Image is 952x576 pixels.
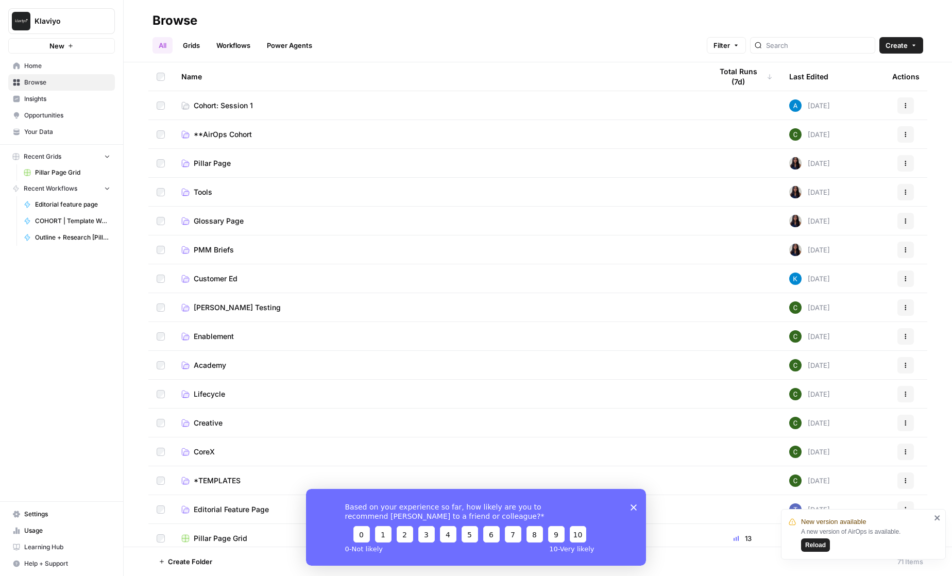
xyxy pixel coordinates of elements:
img: rox323kbkgutb4wcij4krxobkpon [789,157,802,170]
a: Insights [8,91,115,107]
img: 14qrvic887bnlg6dzgoj39zarp80 [789,446,802,458]
input: Search [766,40,871,50]
span: Editorial Feature Page [194,504,269,515]
button: Create Folder [152,553,218,570]
a: Academy [181,360,695,370]
div: [DATE] [789,99,830,112]
span: Learning Hub [24,543,110,552]
div: [DATE] [789,301,830,314]
div: 13 [712,533,773,544]
img: zdhmu8j9dpt46ofesn2i0ad6n35e [789,273,802,285]
div: Total Runs (7d) [712,62,773,91]
a: Grids [177,37,206,54]
a: Browse [8,74,115,91]
span: [PERSON_NAME] Testing [194,302,281,313]
a: Home [8,58,115,74]
div: [DATE] [789,244,830,256]
a: PMM Briefs [181,245,695,255]
a: **AirOps Cohort [181,129,695,140]
button: close [934,514,941,522]
button: New [8,38,115,54]
span: Pillar Page Grid [35,168,110,177]
a: Editorial Feature Page [181,504,695,515]
a: COHORT | Template Workflow [19,213,115,229]
div: 71 Items [897,556,923,567]
span: Academy [194,360,226,370]
img: 14qrvic887bnlg6dzgoj39zarp80 [789,128,802,141]
a: Usage [8,522,115,539]
a: Enablement [181,331,695,342]
div: [DATE] [789,215,830,227]
a: All [152,37,173,54]
a: Settings [8,506,115,522]
div: Last Edited [789,62,828,91]
a: Tools [181,187,695,197]
a: Opportunities [8,107,115,124]
button: Filter [707,37,746,54]
span: PMM Briefs [194,245,234,255]
a: Power Agents [261,37,318,54]
span: COHORT | Template Workflow [35,216,110,226]
button: Create [879,37,923,54]
div: A new version of AirOps is available. [801,527,931,552]
span: Creative [194,418,223,428]
span: CoreX [194,447,215,457]
span: Opportunities [24,111,110,120]
div: [DATE] [789,359,830,371]
button: Recent Workflows [8,181,115,196]
a: Glossary Page [181,216,695,226]
span: Recent Grids [24,152,61,161]
span: Tools [194,187,212,197]
span: Create Folder [168,556,212,567]
a: Pillar Page Grid [181,533,695,544]
a: CoreX [181,447,695,457]
a: Cohort: Session 1 [181,100,695,111]
span: Recent Workflows [24,184,77,193]
div: Actions [892,62,920,91]
img: Klaviyo Logo [12,12,30,30]
img: 14qrvic887bnlg6dzgoj39zarp80 [789,330,802,343]
a: Pillar Page [181,158,695,168]
img: 14qrvic887bnlg6dzgoj39zarp80 [789,417,802,429]
div: [DATE] [789,388,830,400]
span: New version available [801,517,866,527]
span: **AirOps Cohort [194,129,252,140]
a: Creative [181,418,695,428]
a: Your Data [8,124,115,140]
span: Home [24,61,110,71]
span: Usage [24,526,110,535]
div: [DATE] [789,503,830,516]
div: [DATE] [789,186,830,198]
div: Name [181,62,695,91]
div: [DATE] [789,330,830,343]
span: New [49,41,64,51]
span: Pillar Page [194,158,231,168]
a: [PERSON_NAME] Testing [181,302,695,313]
img: rox323kbkgutb4wcij4krxobkpon [789,215,802,227]
span: Browse [24,78,110,87]
img: o3cqybgnmipr355j8nz4zpq1mc6x [789,99,802,112]
span: Editorial feature page [35,200,110,209]
a: Editorial feature page [19,196,115,213]
iframe: Survey from AirOps [306,489,646,566]
img: 14qrvic887bnlg6dzgoj39zarp80 [789,301,802,314]
a: *TEMPLATES [181,476,695,486]
a: Pillar Page Grid [19,164,115,181]
span: Settings [24,510,110,519]
span: Filter [713,40,730,50]
span: Outline + Research [Pillar Page] [35,233,110,242]
img: rox323kbkgutb4wcij4krxobkpon [789,244,802,256]
span: Your Data [24,127,110,137]
span: Help + Support [24,559,110,568]
span: Glossary Page [194,216,244,226]
button: Recent Grids [8,149,115,164]
a: Outline + Research [Pillar Page] [19,229,115,246]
